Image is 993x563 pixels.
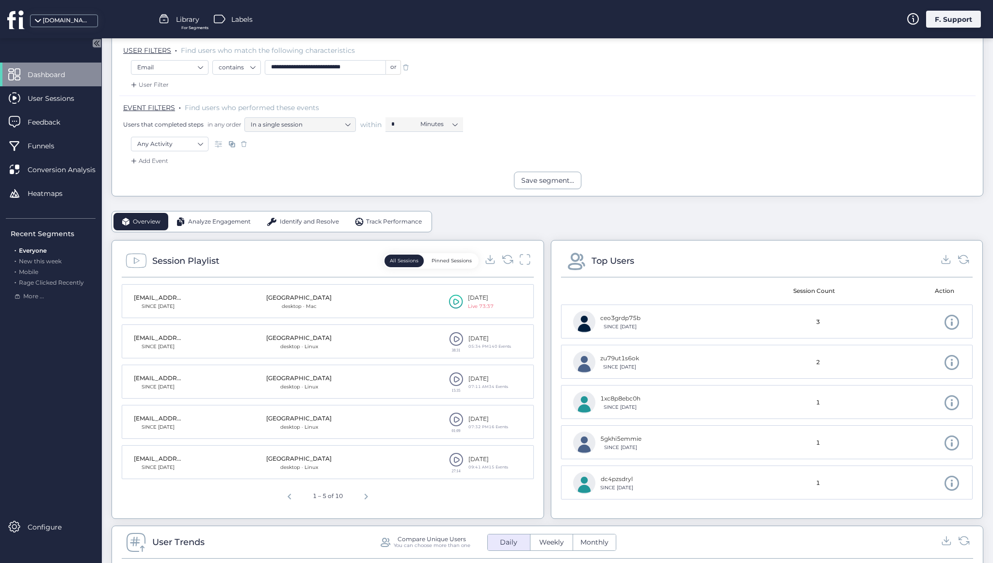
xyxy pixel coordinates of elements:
[468,424,508,430] div: 07:32 PMㅤ16 Events
[123,46,171,55] span: USER FILTERS
[468,303,494,310] div: Live 73:37
[468,374,508,384] div: [DATE]
[134,343,182,351] div: SINCE [DATE]
[449,429,464,433] div: 01:09
[266,293,332,303] div: [GEOGRAPHIC_DATA]
[181,25,208,31] span: For Segments
[134,454,182,464] div: [EMAIL_ADDRESS][DOMAIN_NAME]
[575,537,614,547] span: Monthly
[600,394,641,403] div: 1xc8p8ebc0h
[185,103,319,112] span: Find users who performed these events
[468,343,511,350] div: 05:34 PMㅤ140 Events
[134,423,182,431] div: SINCE [DATE]
[394,542,470,548] div: You can choose more than one
[573,534,616,550] button: Monthly
[384,255,424,267] button: All Sessions
[219,60,255,75] nz-select-item: contains
[533,537,570,547] span: Weekly
[266,414,332,423] div: [GEOGRAPHIC_DATA]
[449,348,464,352] div: 38:31
[366,217,422,226] span: Track Performance
[231,14,253,25] span: Labels
[600,475,633,484] div: dc4pzsdryl
[152,254,219,268] div: Session Playlist
[137,137,202,151] nz-select-item: Any Activity
[600,323,641,331] div: SINCE [DATE]
[19,247,47,254] span: Everyone
[521,175,574,186] div: Save segment...
[865,277,966,305] mat-header-cell: Action
[28,117,75,128] span: Feedback
[926,11,981,28] div: F. Support
[28,69,80,80] span: Dashboard
[816,318,820,327] span: 3
[133,217,160,226] span: Overview
[468,293,494,303] div: [DATE]
[251,117,350,132] nz-select-item: In a single session
[600,354,639,363] div: zu79ut1s6ok
[15,266,16,275] span: .
[28,141,69,151] span: Funnels
[468,464,508,470] div: 09:41 AMㅤ15 Events
[28,93,89,104] span: User Sessions
[19,268,38,275] span: Mobile
[816,438,820,448] span: 1
[15,277,16,286] span: .
[494,537,523,547] span: Daily
[468,334,511,343] div: [DATE]
[15,256,16,265] span: .
[206,120,241,129] span: in any order
[266,343,332,351] div: desktop · Linux
[266,464,332,471] div: desktop · Linux
[134,464,182,471] div: SINCE [DATE]
[134,334,182,343] div: [EMAIL_ADDRESS][DOMAIN_NAME]
[600,434,641,444] div: 5gkhi5emmie
[179,101,181,111] span: .
[19,279,84,286] span: Rage Clicked Recently
[468,455,508,464] div: [DATE]
[398,536,466,542] div: Compare Unique Users
[600,363,639,371] div: SINCE [DATE]
[530,534,573,550] button: Weekly
[266,334,332,343] div: [GEOGRAPHIC_DATA]
[600,314,641,323] div: ceo3grdp75b
[181,46,355,55] span: Find users who match the following characteristics
[134,374,182,383] div: [EMAIL_ADDRESS][DOMAIN_NAME]
[19,257,62,265] span: New this week
[137,60,202,75] nz-select-item: Email
[266,383,332,391] div: desktop · Linux
[266,454,332,464] div: [GEOGRAPHIC_DATA]
[592,254,634,268] div: Top Users
[468,384,508,390] div: 07:11 AMㅤ34 Events
[28,522,76,532] span: Configure
[123,103,175,112] span: EVENT FILTERS
[468,415,508,424] div: [DATE]
[309,488,347,505] div: 1 – 5 of 10
[280,485,299,505] button: Previous page
[816,479,820,488] span: 1
[123,120,204,129] span: Users that completed steps
[175,44,177,54] span: .
[188,217,251,226] span: Analyze Engagement
[23,292,44,301] span: More ...
[15,245,16,254] span: .
[449,469,464,473] div: 27:14
[28,188,77,199] span: Heatmaps
[360,120,382,129] span: within
[266,423,332,431] div: desktop · Linux
[152,535,205,549] div: User Trends
[176,14,199,25] span: Library
[134,414,182,423] div: [EMAIL_ADDRESS][DOMAIN_NAME]
[449,388,464,392] div: 15:35
[129,156,168,166] div: Add Event
[600,484,633,492] div: SINCE [DATE]
[134,293,182,303] div: [EMAIL_ADDRESS][DOMAIN_NAME]
[266,303,332,310] div: desktop · Mac
[280,217,339,226] span: Identify and Resolve
[134,303,182,310] div: SINCE [DATE]
[763,277,865,305] mat-header-cell: Session Count
[816,358,820,367] span: 2
[600,444,641,451] div: SINCE [DATE]
[266,374,332,383] div: [GEOGRAPHIC_DATA]
[134,383,182,391] div: SINCE [DATE]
